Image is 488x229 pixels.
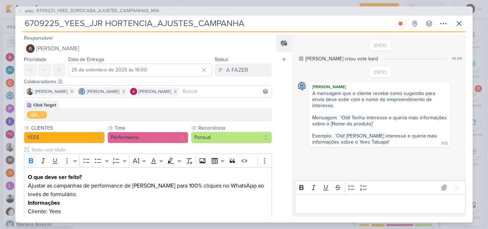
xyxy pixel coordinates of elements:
[30,146,272,154] input: Texto sem título
[312,90,448,145] div: A mensagem que o cliente recebe como sugestão para envio deve estar com o nome do empreendimento ...
[28,174,82,181] strong: O que deve ser feito?
[24,56,46,63] label: Prioridade
[130,88,137,95] img: Alessandra Gomes
[24,154,272,168] div: Editor toolbar
[68,64,212,76] input: Select a date
[310,83,449,90] div: [PERSON_NAME]
[23,17,393,30] input: Kard Sem Título
[68,56,104,63] label: Data de Entrega
[24,78,272,85] div: Colaboradores
[198,124,272,132] label: Recorrência
[24,42,272,55] button: [PERSON_NAME]
[78,88,85,95] img: Caroline Traven De Andrade
[295,180,465,194] div: Editor toolbar
[35,88,68,95] span: [PERSON_NAME]
[108,132,188,143] button: Performance
[191,132,272,143] button: Pontual
[452,55,462,62] div: 14:39
[441,141,448,146] div: 9:15
[24,132,105,143] button: YEES
[26,44,35,53] img: Rafael Dornelles
[298,82,306,90] img: Caroline Traven De Andrade
[87,88,119,95] span: [PERSON_NAME]
[215,64,272,76] button: A FAZER
[398,21,403,26] div: Parar relógio
[181,87,270,96] input: Buscar
[28,199,60,206] strong: Informações
[30,111,37,119] div: QA
[33,102,56,108] div: Click Target
[30,124,105,132] label: CLIENTES
[226,66,248,74] div: A FAZER
[295,194,465,214] div: Editor editing area: main
[114,124,188,132] label: Time
[24,35,53,41] label: Responsável
[305,55,378,63] div: [PERSON_NAME] criou este kard
[26,88,34,95] img: Iara Santos
[139,88,171,95] span: [PERSON_NAME]
[36,44,79,53] span: [PERSON_NAME]
[215,56,228,63] label: Status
